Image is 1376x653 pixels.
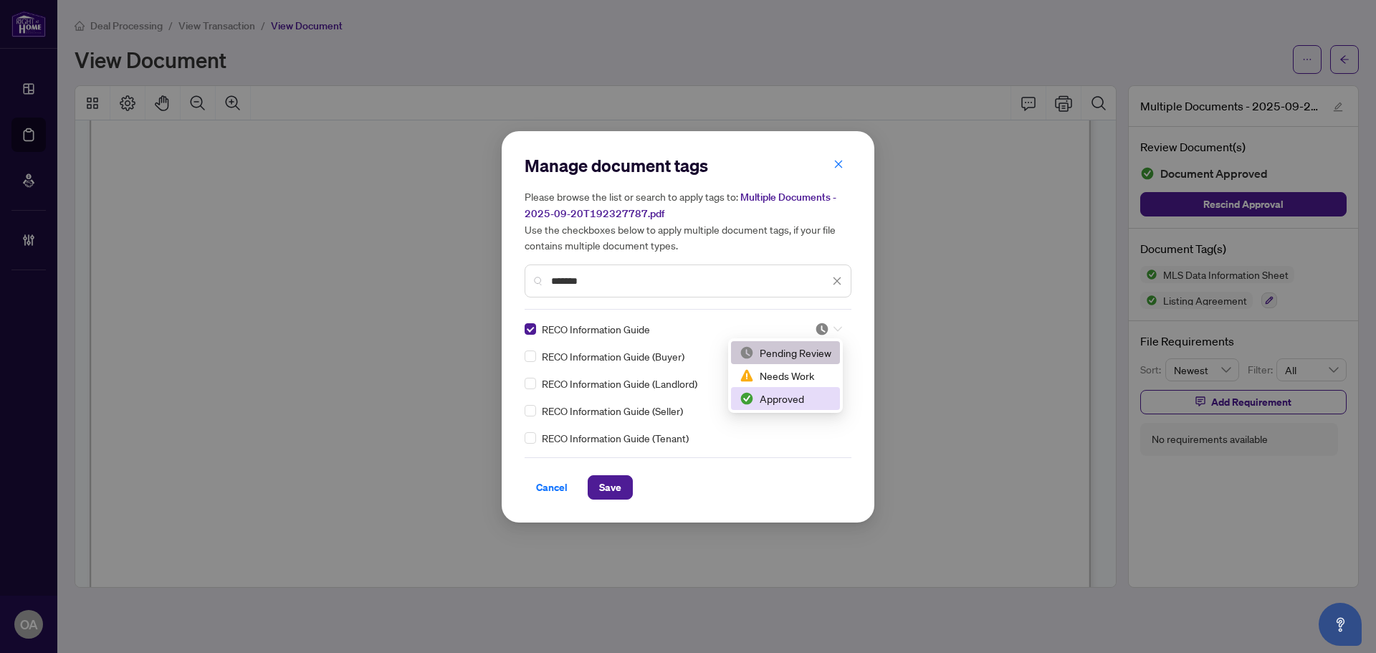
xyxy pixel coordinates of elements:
[740,368,754,383] img: status
[1319,603,1362,646] button: Open asap
[542,348,684,364] span: RECO Information Guide (Buyer)
[525,191,836,220] span: Multiple Documents - 2025-09-20T192327787.pdf
[588,475,633,500] button: Save
[525,189,851,253] h5: Please browse the list or search to apply tags to: Use the checkboxes below to apply multiple doc...
[525,475,579,500] button: Cancel
[599,476,621,499] span: Save
[740,391,754,406] img: status
[833,159,844,169] span: close
[815,322,842,336] span: Pending Review
[525,154,851,177] h2: Manage document tags
[542,376,697,391] span: RECO Information Guide (Landlord)
[542,403,683,419] span: RECO Information Guide (Seller)
[536,476,568,499] span: Cancel
[832,276,842,286] span: close
[542,430,689,446] span: RECO Information Guide (Tenant)
[740,345,831,361] div: Pending Review
[740,368,831,383] div: Needs Work
[815,322,829,336] img: status
[731,364,840,387] div: Needs Work
[731,387,840,410] div: Approved
[542,321,650,337] span: RECO Information Guide
[740,345,754,360] img: status
[740,391,831,406] div: Approved
[731,341,840,364] div: Pending Review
